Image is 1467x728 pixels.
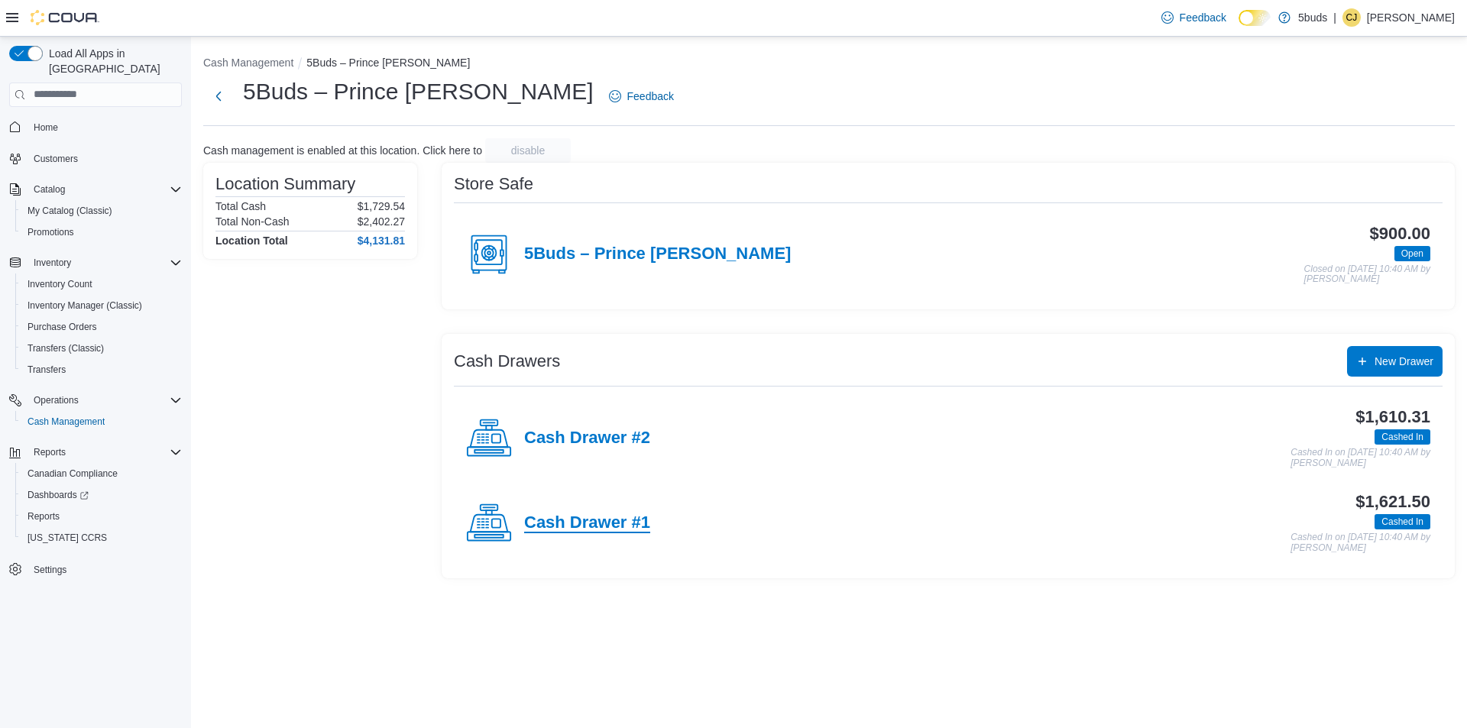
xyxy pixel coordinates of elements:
span: Cashed In [1375,514,1430,529]
a: Home [28,118,64,137]
p: Cashed In on [DATE] 10:40 AM by [PERSON_NAME] [1291,448,1430,468]
span: Cashed In [1381,515,1423,529]
button: Reports [3,442,188,463]
h4: $4,131.81 [358,235,405,247]
span: Open [1401,247,1423,260]
h4: 5Buds – Prince [PERSON_NAME] [524,244,791,264]
a: Feedback [603,81,680,112]
a: Purchase Orders [21,318,103,336]
span: Dashboards [28,489,89,501]
button: Inventory [28,254,77,272]
button: Promotions [15,222,188,243]
h4: Location Total [215,235,288,247]
p: Closed on [DATE] 10:40 AM by [PERSON_NAME] [1304,264,1430,285]
a: Customers [28,150,84,168]
button: Inventory [3,252,188,273]
span: Cashed In [1375,429,1430,445]
span: Settings [28,559,182,578]
a: Feedback [1155,2,1232,33]
span: Inventory Manager (Classic) [21,296,182,315]
button: Home [3,116,188,138]
span: Home [28,118,182,137]
a: Canadian Compliance [21,464,124,483]
span: Operations [34,394,79,406]
span: Catalog [28,180,182,199]
a: Reports [21,507,66,526]
span: Inventory [34,257,71,269]
span: Transfers [21,361,182,379]
input: Dark Mode [1239,10,1271,26]
button: Canadian Compliance [15,463,188,484]
span: Cashed In [1381,430,1423,444]
h3: Store Safe [454,175,533,193]
span: Transfers (Classic) [28,342,104,354]
span: My Catalog (Classic) [21,202,182,220]
span: Settings [34,564,66,576]
h3: $900.00 [1370,225,1430,243]
button: Operations [28,391,85,409]
span: Transfers (Classic) [21,339,182,358]
span: Cash Management [28,416,105,428]
span: CJ [1346,8,1358,27]
a: Inventory Count [21,275,99,293]
p: 5buds [1298,8,1327,27]
span: Load All Apps in [GEOGRAPHIC_DATA] [43,46,182,76]
button: Cash Management [203,57,293,69]
button: New Drawer [1347,346,1443,377]
button: Next [203,81,234,112]
div: Clinton Johnson [1342,8,1361,27]
p: $2,402.27 [358,215,405,228]
a: Dashboards [21,486,95,504]
button: Operations [3,390,188,411]
p: $1,729.54 [358,200,405,212]
button: Catalog [28,180,71,199]
a: Promotions [21,223,80,241]
span: Washington CCRS [21,529,182,547]
a: Settings [28,561,73,579]
h3: $1,610.31 [1355,408,1430,426]
button: Reports [15,506,188,527]
h6: Total Cash [215,200,266,212]
span: My Catalog (Classic) [28,205,112,217]
a: [US_STATE] CCRS [21,529,113,547]
span: disable [511,143,545,158]
span: Customers [34,153,78,165]
p: | [1333,8,1336,27]
span: Customers [28,149,182,168]
span: Inventory Count [28,278,92,290]
button: My Catalog (Classic) [15,200,188,222]
span: Canadian Compliance [21,464,182,483]
span: Home [34,121,58,134]
h4: Cash Drawer #2 [524,429,650,448]
button: Inventory Count [15,273,188,295]
a: Transfers (Classic) [21,339,110,358]
p: Cash management is enabled at this location. Click here to [203,144,482,157]
h1: 5Buds – Prince [PERSON_NAME] [243,76,594,107]
span: Feedback [627,89,674,104]
button: Reports [28,443,72,461]
nav: Complex example [9,110,182,620]
span: [US_STATE] CCRS [28,532,107,544]
span: Reports [34,446,66,458]
h4: Cash Drawer #1 [524,513,650,533]
button: Settings [3,558,188,580]
span: Inventory [28,254,182,272]
button: Purchase Orders [15,316,188,338]
a: Inventory Manager (Classic) [21,296,148,315]
a: Transfers [21,361,72,379]
span: Reports [28,510,60,523]
p: [PERSON_NAME] [1367,8,1455,27]
span: Cash Management [21,413,182,431]
button: Transfers [15,359,188,380]
span: New Drawer [1375,354,1433,369]
span: Dashboards [21,486,182,504]
span: Transfers [28,364,66,376]
a: My Catalog (Classic) [21,202,118,220]
h3: Cash Drawers [454,352,560,370]
button: Catalog [3,179,188,200]
span: Inventory Manager (Classic) [28,299,142,312]
button: Cash Management [15,411,188,432]
button: disable [485,138,571,163]
nav: An example of EuiBreadcrumbs [203,55,1455,73]
button: 5Buds – Prince [PERSON_NAME] [306,57,470,69]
